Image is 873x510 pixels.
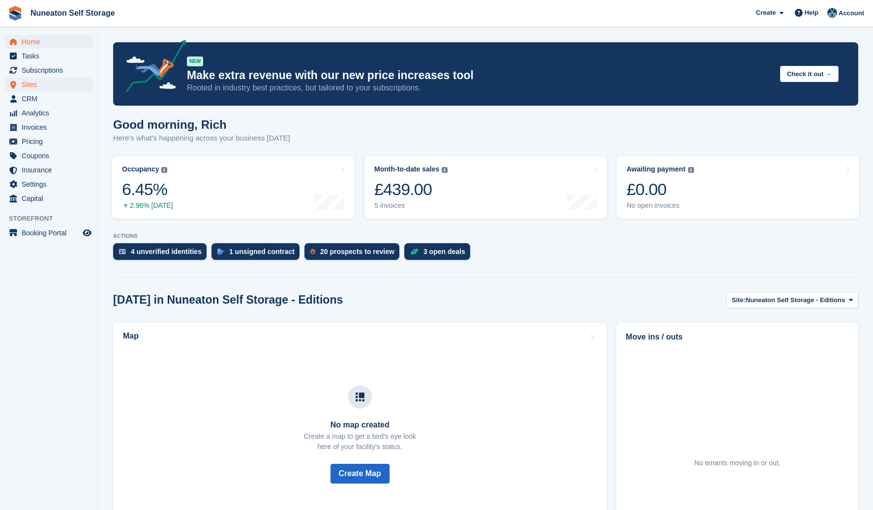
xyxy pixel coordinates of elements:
a: menu [5,226,93,240]
a: menu [5,120,93,134]
span: CRM [22,92,81,106]
img: Rich Palmer [827,8,837,18]
a: menu [5,149,93,163]
span: Settings [22,177,81,191]
span: Pricing [22,135,81,148]
div: £439.00 [374,179,448,199]
h2: Map [123,332,139,340]
h1: Good morning, Rich [113,118,290,131]
div: No open invoices [627,201,694,210]
button: Check it out → [780,66,839,82]
span: Sites [22,78,81,91]
span: Booking Portal [22,226,81,240]
a: Nuneaton Self Storage [27,5,119,21]
img: prospect-51fa495bee0391a8d652442698ab0144808aea92771e9ea1ae160a38d050c398.svg [310,249,315,255]
span: Insurance [22,163,81,177]
div: NEW [187,57,203,66]
img: map-icn-33ee37083ee616e46c38cad1a60f524a97daa1e2b2c8c0bc3eb3415660979fc1.svg [356,393,364,401]
span: Help [805,8,818,18]
div: 5 invoices [374,201,448,210]
span: Site: [732,295,746,305]
p: Create a map to get a bird's eye look here of your facility's status. [303,431,416,452]
a: menu [5,49,93,63]
span: Capital [22,192,81,205]
p: Rooted in industry best practices, but tailored to your subscriptions. [187,83,772,93]
span: Account [839,8,864,18]
a: Awaiting payment £0.00 No open invoices [617,156,859,219]
a: menu [5,63,93,77]
span: Subscriptions [22,63,81,77]
div: 6.45% [122,179,173,199]
button: Create Map [331,464,390,483]
span: Nuneaton Self Storage - Editions [746,295,845,305]
span: Coupons [22,149,81,163]
img: icon-info-grey-7440780725fd019a000dd9b08b2336e03edf1995a4989e88bcd33f0948082b44.svg [161,167,167,173]
span: Analytics [22,106,81,120]
span: Home [22,35,81,49]
span: Storefront [9,214,98,224]
img: icon-info-grey-7440780725fd019a000dd9b08b2336e03edf1995a4989e88bcd33f0948082b44.svg [688,167,694,173]
h2: Move ins / outs [626,331,849,343]
a: menu [5,92,93,106]
p: Here's what's happening across your business [DATE] [113,133,290,144]
div: No tenants moving in or out. [694,458,781,468]
div: 1 unsigned contract [229,248,295,255]
div: Awaiting payment [627,165,686,173]
div: 2.96% [DATE] [122,201,173,210]
img: price-adjustments-announcement-icon-8257ccfd72463d97f412b2fc003d46551f7dbcb40ab6d574587a9cd5c0d94... [118,40,186,96]
a: menu [5,106,93,120]
a: Occupancy 6.45% 2.96% [DATE] [112,156,355,219]
img: contract_signature_icon-13c848040528278c33f63329250d36e43548de30e8caae1d1a13099fd9432cc5.svg [217,249,224,255]
a: menu [5,78,93,91]
img: icon-info-grey-7440780725fd019a000dd9b08b2336e03edf1995a4989e88bcd33f0948082b44.svg [442,167,448,173]
a: menu [5,35,93,49]
a: menu [5,135,93,148]
span: Invoices [22,120,81,134]
div: Occupancy [122,165,159,173]
a: 1 unsigned contract [211,243,304,265]
img: verify_identity-adf6edd0f0f0b5bbfe63781bf79b02c33cf7c696d77639b501bdc392416b5a36.svg [119,249,126,255]
div: £0.00 [627,179,694,199]
a: Preview store [81,227,93,239]
button: Site: Nuneaton Self Storage - Editions [726,292,858,308]
span: Create [756,8,776,18]
a: menu [5,177,93,191]
a: menu [5,192,93,205]
a: menu [5,163,93,177]
img: deal-1b604bf984904fb50ccaf53a9ad4b4a5d6e5aea283cecdc64d6e3604feb123c2.svg [410,248,419,255]
div: 3 open deals [423,248,465,255]
a: 20 prospects to review [304,243,404,265]
a: Month-to-date sales £439.00 5 invoices [364,156,607,219]
div: 20 prospects to review [320,248,394,255]
span: Tasks [22,49,81,63]
p: Make extra revenue with our new price increases tool [187,68,772,83]
div: Month-to-date sales [374,165,439,173]
a: 4 unverified identities [113,243,211,265]
p: ACTIONS [113,233,858,239]
h3: No map created [303,421,416,429]
div: 4 unverified identities [131,248,202,255]
h2: [DATE] in Nuneaton Self Storage - Editions [113,293,343,307]
a: 3 open deals [404,243,475,265]
img: stora-icon-8386f47178a22dfd0bd8f6a31ec36ba5ce8667c1dd55bd0f319d3a0aa187defe.svg [8,6,23,21]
